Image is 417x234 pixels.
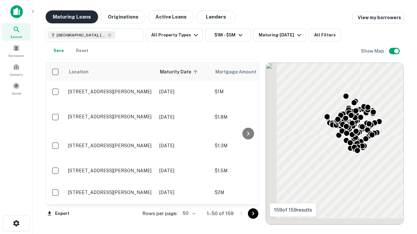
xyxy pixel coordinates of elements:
[215,142,280,149] p: $1.3M
[10,72,23,77] span: Contacts
[211,63,283,81] th: Mortgage Amount
[65,63,156,81] th: Location
[142,210,178,217] p: Rows per page:
[215,88,280,95] p: $1M
[68,114,153,120] p: [STREET_ADDRESS][PERSON_NAME]
[8,53,24,58] span: Borrowers
[68,143,153,149] p: [STREET_ADDRESS][PERSON_NAME]
[266,63,404,225] div: 0 0
[361,47,385,55] h6: Show Map
[384,182,417,213] iframe: Chat Widget
[159,189,208,196] p: [DATE]
[46,10,98,23] button: Maturing Loans
[215,68,265,76] span: Mortgage Amount
[146,29,203,42] button: All Property Types
[205,29,251,42] button: $1M - $5M
[196,10,236,23] button: Lenders
[72,44,93,57] button: Reset
[159,113,208,121] p: [DATE]
[309,29,341,42] button: All Filters
[259,31,303,39] div: Maturing [DATE]
[12,91,21,96] span: Saved
[215,113,280,121] p: $1.8M
[10,5,23,18] img: capitalize-icon.png
[2,23,31,41] a: Search
[68,89,153,95] p: [STREET_ADDRESS][PERSON_NAME]
[253,29,306,42] button: Maturing [DATE]
[215,189,280,196] p: $2M
[48,44,69,57] button: Save your search to get updates of matches that match your search criteria.
[69,68,89,76] span: Location
[215,167,280,174] p: $1.5M
[274,206,312,214] p: 159 of 159 results
[57,32,106,38] span: [GEOGRAPHIC_DATA], [GEOGRAPHIC_DATA], [GEOGRAPHIC_DATA]
[68,189,153,195] p: [STREET_ADDRESS][PERSON_NAME]
[46,209,71,218] button: Export
[101,10,146,23] button: Originations
[159,142,208,149] p: [DATE]
[248,208,258,219] button: Go to next page
[160,68,200,76] span: Maturity Date
[156,63,211,81] th: Maturity Date
[2,61,31,78] a: Contacts
[10,34,22,39] span: Search
[148,10,194,23] button: Active Loans
[68,168,153,174] p: [STREET_ADDRESS][PERSON_NAME]
[352,12,404,23] a: View my borrowers
[2,80,31,97] a: Saved
[159,167,208,174] p: [DATE]
[159,88,208,95] p: [DATE]
[180,209,196,218] div: 50
[2,42,31,59] a: Borrowers
[207,210,234,217] p: 1–50 of 159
